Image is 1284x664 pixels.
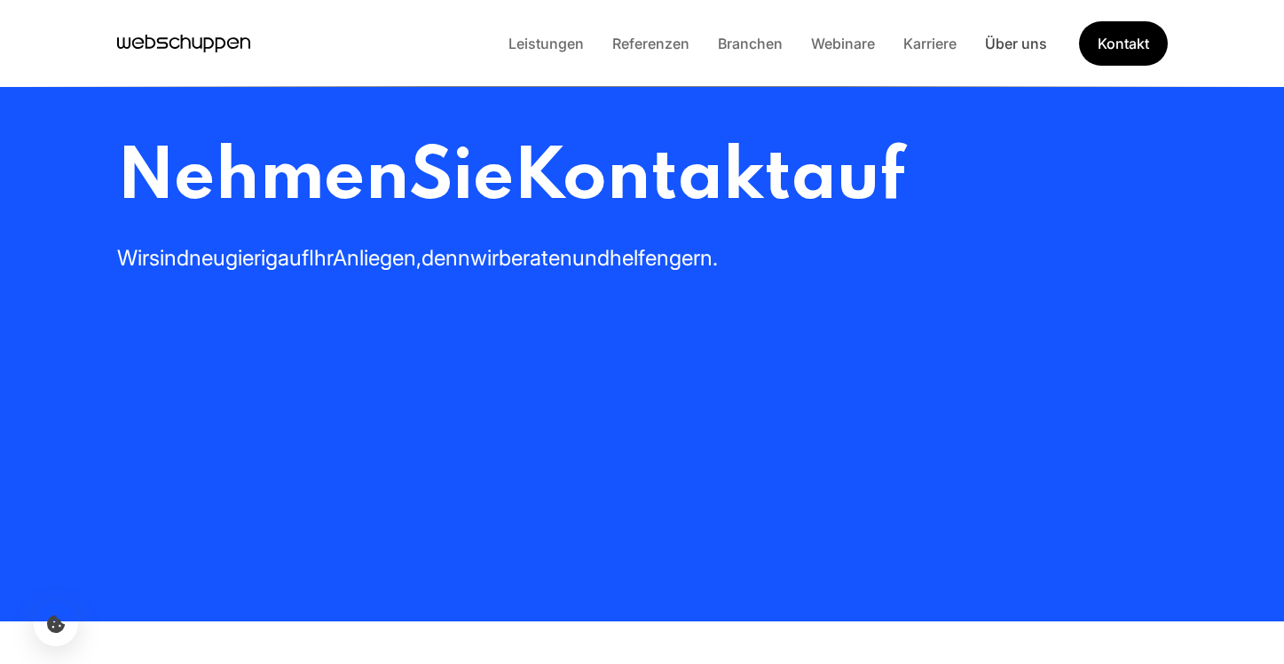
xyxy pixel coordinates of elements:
[704,35,797,52] a: Branchen
[797,35,889,52] a: Webinare
[421,245,470,271] span: denn
[610,245,669,271] span: helfen
[409,143,514,215] span: Sie
[889,35,971,52] a: Karriere
[791,143,905,215] span: auf
[499,245,572,271] span: beraten
[149,245,189,271] span: sind
[1079,21,1168,66] a: Get Started
[189,245,278,271] span: neugierig
[669,245,718,271] span: gern.
[117,245,149,271] span: Wir
[117,30,250,57] a: Hauptseite besuchen
[514,143,791,215] span: Kontakt
[34,602,78,646] button: Cookie-Einstellungen öffnen
[309,245,333,271] span: Ihr
[494,35,598,52] a: Leistungen
[598,35,704,52] a: Referenzen
[278,245,309,271] span: auf
[470,245,499,271] span: wir
[117,143,409,215] span: Nehmen
[971,35,1061,52] a: Über uns
[333,245,421,271] span: Anliegen,
[572,245,610,271] span: und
